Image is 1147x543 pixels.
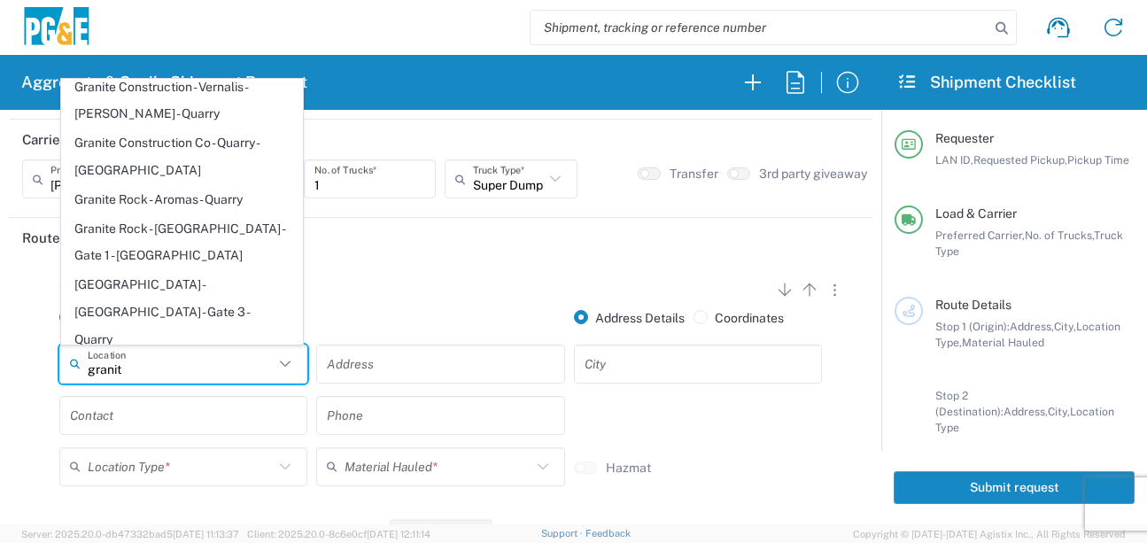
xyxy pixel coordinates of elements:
input: Shipment, tracking or reference number [531,11,989,44]
span: Server: 2025.20.0-db47332bad5 [21,529,239,539]
label: 3rd party giveaway [759,166,867,182]
label: Transfer [670,166,718,182]
h2: Shipment Checklist [897,72,1076,93]
span: [GEOGRAPHIC_DATA] - [GEOGRAPHIC_DATA] - Gate 3 - Quarry [62,271,302,353]
span: Material Hauled [962,336,1044,349]
h2: Carrier & Truck Details [22,131,167,149]
span: Granite Rock - Aromas - Quarry [62,186,302,213]
span: Stop 2 (Destination): [935,389,1004,418]
label: Address Details [574,310,685,326]
img: pge [21,7,92,49]
span: Pickup Time [1067,153,1129,167]
span: Granite Rock - [GEOGRAPHIC_DATA] - Gate 1 - [GEOGRAPHIC_DATA] [62,215,302,270]
button: Submit request [894,471,1135,504]
h2: Route Details [22,229,109,247]
a: Support [541,528,585,539]
span: City, [1048,405,1070,418]
h2: Aggregate & Spoils Shipment Request [21,72,307,93]
span: Load & Carrier [935,206,1017,221]
span: Requested Pickup, [973,153,1067,167]
span: [DATE] 11:13:37 [173,529,239,539]
span: Copyright © [DATE]-[DATE] Agistix Inc., All Rights Reserved [853,526,1126,542]
span: Route Details [935,298,1011,312]
span: [DATE] 12:11:14 [367,529,430,539]
span: Stop 1 (Origin): [935,320,1010,333]
span: Preferred Carrier, [935,229,1025,242]
span: Requester [935,131,994,145]
label: Hazmat [606,460,651,476]
span: LAN ID, [935,153,973,167]
span: Address, [1010,320,1054,333]
span: Client: 2025.20.0-8c6e0cf [247,529,430,539]
span: City, [1054,320,1076,333]
label: Coordinates [694,310,784,326]
span: Granite Construction - Vernalis - [PERSON_NAME] - Quarry [62,74,302,128]
span: No. of Trucks, [1025,229,1094,242]
a: Feedback [585,528,631,539]
span: Stop 1 (Origin) [59,276,141,291]
span: Granite Construction Co - Quarry - [GEOGRAPHIC_DATA] [62,129,302,184]
span: Address, [1004,405,1048,418]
